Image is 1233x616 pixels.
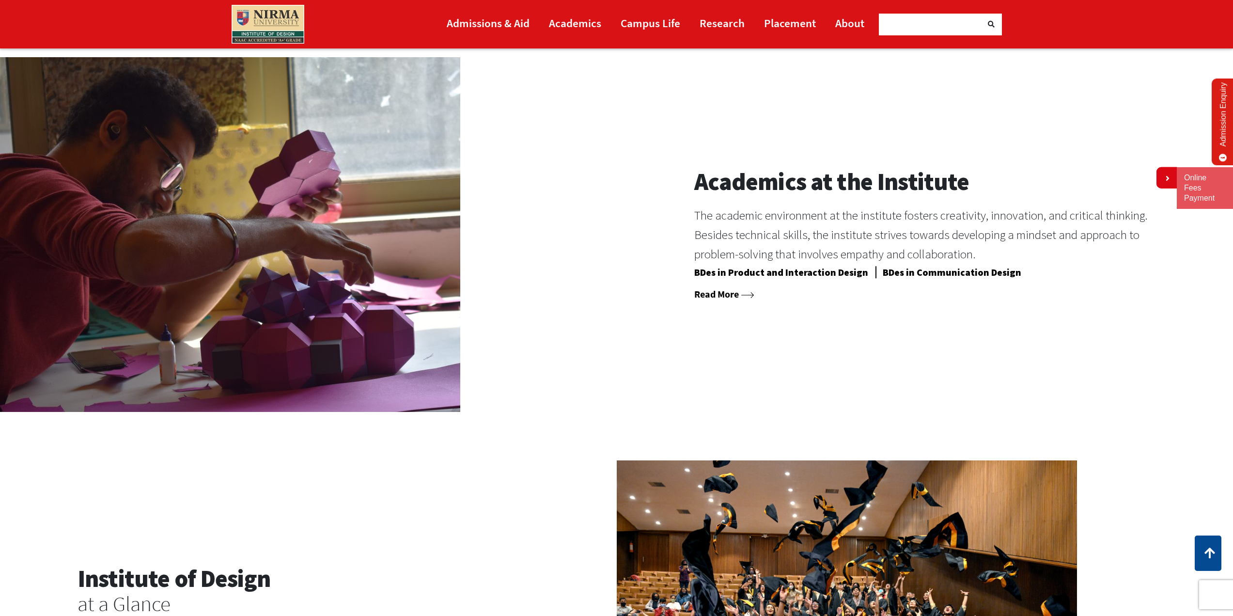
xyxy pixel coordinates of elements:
a: BDes in Product and Interaction Design [694,266,868,282]
a: Online Fees Payment [1184,173,1226,203]
h2: Institute of Design [78,564,539,593]
a: Admissions & Aid [447,12,530,34]
a: Research [700,12,745,34]
h2: Academics at the Institute [694,167,1156,196]
a: Placement [764,12,816,34]
img: main_logo [232,5,304,44]
p: The academic environment at the institute fosters creativity, innovation, and critical thinking. ... [694,206,1156,264]
a: BDes in Communication Design [883,266,1021,282]
a: Academics [549,12,601,34]
a: Read More [694,288,754,300]
h3: at a Glance [78,593,539,614]
a: Campus Life [621,12,680,34]
a: About [835,12,864,34]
